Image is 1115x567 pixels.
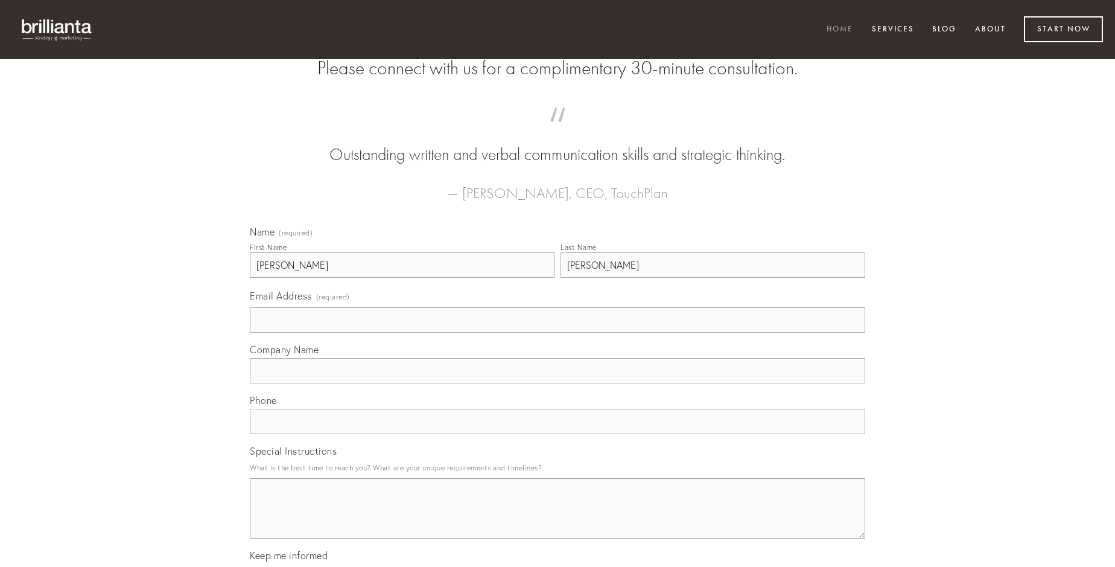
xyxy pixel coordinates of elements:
[250,226,275,238] span: Name
[967,20,1014,40] a: About
[250,57,865,80] h2: Please connect with us for a complimentary 30-minute consultation.
[561,243,597,252] div: Last Name
[250,460,865,476] p: What is the best time to reach you? What are your unique requirements and timelines?
[1024,16,1103,42] a: Start Now
[250,445,337,457] span: Special Instructions
[250,394,277,406] span: Phone
[316,289,350,305] span: (required)
[864,20,922,40] a: Services
[250,344,319,356] span: Company Name
[924,20,964,40] a: Blog
[250,549,328,562] span: Keep me informed
[269,167,846,205] figcaption: — [PERSON_NAME], CEO, TouchPlan
[269,120,846,167] blockquote: Outstanding written and verbal communication skills and strategic thinking.
[279,229,313,237] span: (required)
[250,290,312,302] span: Email Address
[269,120,846,143] span: “
[12,12,103,47] img: brillianta - research, strategy, marketing
[819,20,861,40] a: Home
[250,243,287,252] div: First Name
